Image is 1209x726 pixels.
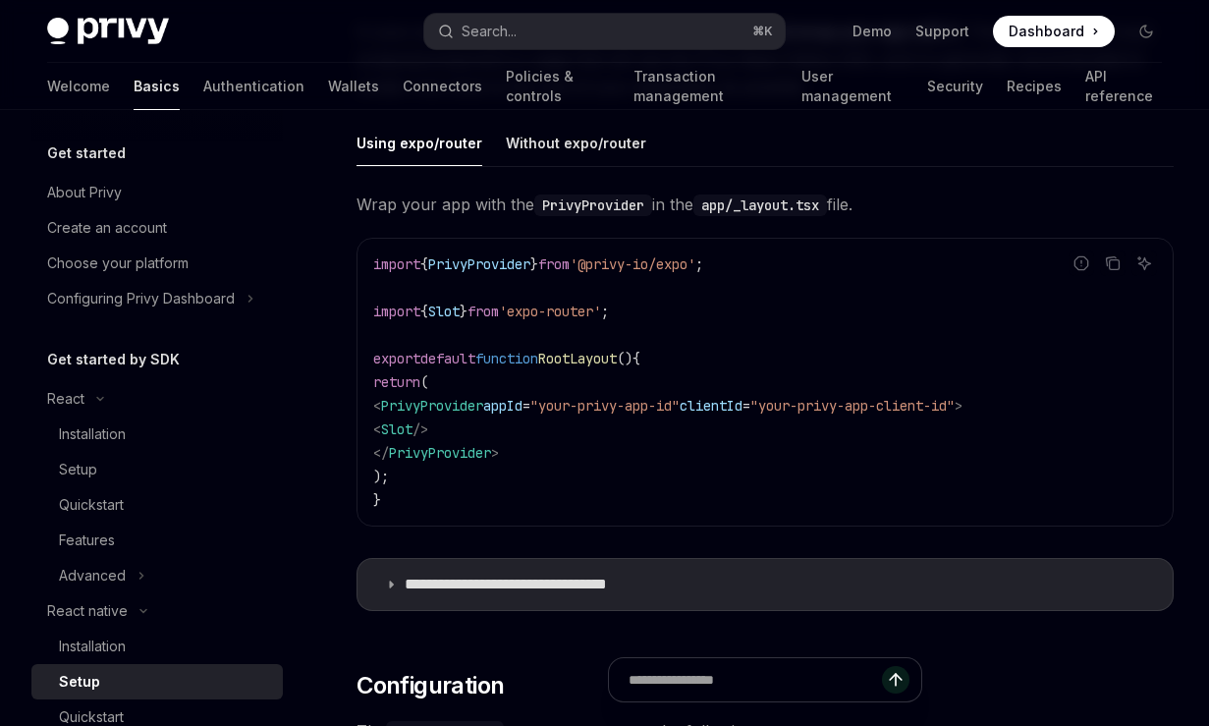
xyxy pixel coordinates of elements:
[752,24,773,39] span: ⌘ K
[381,397,483,415] span: PrivyProvider
[373,444,389,462] span: </
[31,210,283,246] a: Create an account
[530,397,680,415] span: "your-privy-app-id"
[420,350,475,367] span: default
[403,63,482,110] a: Connectors
[927,63,983,110] a: Security
[373,491,381,509] span: }
[506,120,646,166] button: Without expo/router
[534,195,652,216] code: PrivyProvider
[47,251,189,275] div: Choose your platform
[47,387,84,411] div: React
[570,255,695,273] span: '@privy-io/expo'
[59,564,126,587] div: Advanced
[475,350,538,367] span: function
[420,373,428,391] span: (
[31,381,114,417] button: React
[955,397,962,415] span: >
[31,452,283,487] a: Setup
[47,181,122,204] div: About Privy
[601,303,609,320] span: ;
[1007,63,1062,110] a: Recipes
[680,397,742,415] span: clientId
[1009,22,1084,41] span: Dashboard
[420,303,428,320] span: {
[47,348,180,371] h5: Get started by SDK
[1131,251,1157,276] button: Ask AI
[31,417,283,452] a: Installation
[1085,63,1162,110] a: API reference
[31,593,157,629] button: React native
[801,63,904,110] a: User management
[47,216,167,240] div: Create an account
[538,255,570,273] span: from
[389,444,491,462] span: PrivyProvider
[31,523,283,558] a: Features
[506,63,610,110] a: Policies & controls
[993,16,1115,47] a: Dashboard
[59,529,115,552] div: Features
[742,397,750,415] span: =
[47,287,235,310] div: Configuring Privy Dashboard
[491,444,499,462] span: >
[31,629,283,664] a: Installation
[632,350,640,367] span: {
[47,599,128,623] div: React native
[373,397,381,415] span: <
[460,303,467,320] span: }
[530,255,538,273] span: }
[695,255,703,273] span: ;
[629,658,882,701] input: Ask a question...
[47,63,110,110] a: Welcome
[357,191,1174,218] span: Wrap your app with the in the file.
[538,350,617,367] span: RootLayout
[31,281,264,316] button: Configuring Privy Dashboard
[47,141,126,165] h5: Get started
[373,303,420,320] span: import
[373,468,389,485] span: );
[59,493,124,517] div: Quickstart
[381,420,412,438] span: Slot
[428,303,460,320] span: Slot
[1100,251,1126,276] button: Copy the contents from the code block
[373,373,420,391] span: return
[31,487,283,523] a: Quickstart
[47,18,169,45] img: dark logo
[522,397,530,415] span: =
[633,63,778,110] a: Transaction management
[424,14,786,49] button: Search...⌘K
[617,350,632,367] span: ()
[750,397,955,415] span: "your-privy-app-client-id"
[59,422,126,446] div: Installation
[203,63,304,110] a: Authentication
[31,246,283,281] a: Choose your platform
[693,195,827,216] code: app/_layout.tsx
[357,120,482,166] button: Using expo/router
[31,558,155,593] button: Advanced
[373,255,420,273] span: import
[373,420,381,438] span: <
[59,458,97,481] div: Setup
[882,666,909,694] button: Send message
[1069,251,1094,276] button: Report incorrect code
[373,350,420,367] span: export
[31,175,283,210] a: About Privy
[31,664,283,699] a: Setup
[1130,16,1162,47] button: Toggle dark mode
[483,397,522,415] span: appId
[59,635,126,658] div: Installation
[412,420,428,438] span: />
[420,255,428,273] span: {
[328,63,379,110] a: Wallets
[852,22,892,41] a: Demo
[467,303,499,320] span: from
[499,303,601,320] span: 'expo-router'
[428,255,530,273] span: PrivyProvider
[915,22,969,41] a: Support
[134,63,180,110] a: Basics
[462,20,517,43] div: Search...
[59,670,100,694] div: Setup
